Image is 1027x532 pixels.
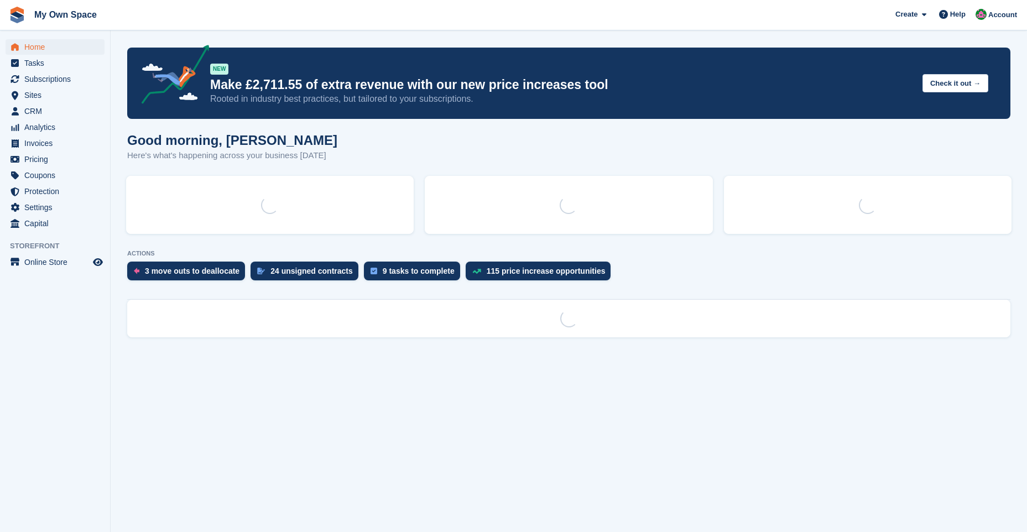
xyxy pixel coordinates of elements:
a: 24 unsigned contracts [251,262,364,286]
a: menu [6,119,105,135]
span: Protection [24,184,91,199]
span: Create [895,9,917,20]
span: Settings [24,200,91,215]
div: 3 move outs to deallocate [145,267,239,275]
span: CRM [24,103,91,119]
div: 24 unsigned contracts [270,267,353,275]
img: task-75834270c22a3079a89374b754ae025e5fb1db73e45f91037f5363f120a921f8.svg [371,268,377,274]
img: stora-icon-8386f47178a22dfd0bd8f6a31ec36ba5ce8667c1dd55bd0f319d3a0aa187defe.svg [9,7,25,23]
span: Pricing [24,152,91,167]
a: menu [6,216,105,231]
a: menu [6,152,105,167]
a: menu [6,168,105,183]
span: Invoices [24,135,91,151]
a: menu [6,254,105,270]
div: 115 price increase opportunities [487,267,606,275]
a: My Own Space [30,6,101,24]
p: Make £2,711.55 of extra revenue with our new price increases tool [210,77,914,93]
span: Account [988,9,1017,20]
span: Coupons [24,168,91,183]
span: Subscriptions [24,71,91,87]
a: menu [6,184,105,199]
span: Online Store [24,254,91,270]
a: menu [6,103,105,119]
a: menu [6,200,105,215]
a: menu [6,39,105,55]
img: contract_signature_icon-13c848040528278c33f63329250d36e43548de30e8caae1d1a13099fd9432cc5.svg [257,268,265,274]
span: Analytics [24,119,91,135]
a: menu [6,55,105,71]
img: price_increase_opportunities-93ffe204e8149a01c8c9dc8f82e8f89637d9d84a8eef4429ea346261dce0b2c0.svg [472,269,481,274]
a: menu [6,87,105,103]
img: price-adjustments-announcement-icon-8257ccfd72463d97f412b2fc003d46551f7dbcb40ab6d574587a9cd5c0d94... [132,45,210,108]
a: 115 price increase opportunities [466,262,617,286]
a: 9 tasks to complete [364,262,466,286]
a: menu [6,71,105,87]
img: Lucy Parry [976,9,987,20]
span: Home [24,39,91,55]
span: Capital [24,216,91,231]
button: Check it out → [922,74,988,92]
span: Tasks [24,55,91,71]
span: Storefront [10,241,110,252]
p: Rooted in industry best practices, but tailored to your subscriptions. [210,93,914,105]
p: ACTIONS [127,250,1010,257]
a: Preview store [91,255,105,269]
span: Sites [24,87,91,103]
div: 9 tasks to complete [383,267,455,275]
p: Here's what's happening across your business [DATE] [127,149,337,162]
h1: Good morning, [PERSON_NAME] [127,133,337,148]
a: menu [6,135,105,151]
span: Help [950,9,966,20]
img: move_outs_to_deallocate_icon-f764333ba52eb49d3ac5e1228854f67142a1ed5810a6f6cc68b1a99e826820c5.svg [134,268,139,274]
div: NEW [210,64,228,75]
a: 3 move outs to deallocate [127,262,251,286]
